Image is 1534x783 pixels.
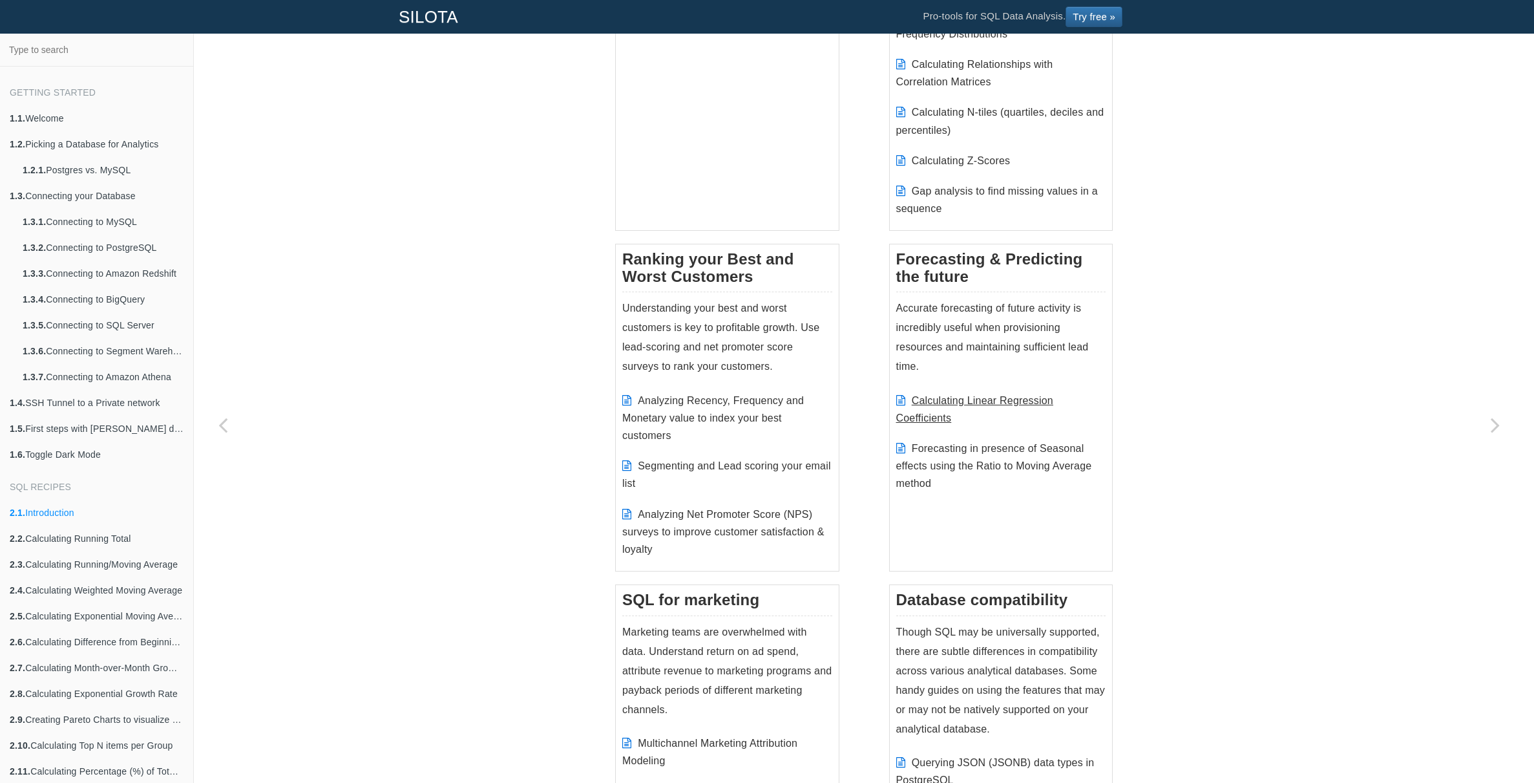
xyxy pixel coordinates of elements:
h3: Ranking your Best and Worst Customers [622,251,832,292]
h3: SQL for marketing [622,592,832,616]
a: Calculating Z-Scores [912,155,1011,166]
a: 1.3.1.Connecting to MySQL [13,209,193,235]
a: Calculating Linear Regression Coefficients [896,395,1053,424]
b: 2.7. [10,663,25,673]
b: 2.4. [10,585,25,595]
b: 2.8. [10,689,25,699]
a: Gap analysis to find missing values in a sequence [896,186,1098,214]
p: Accurate forecasting of future activity is incredibly useful when provisioning resources and main... [896,299,1106,376]
a: Analyzing Net Promoter Score (NPS) surveys to improve customer satisfaction & loyalty [622,509,825,555]
a: Previous page: Toggle Dark Mode [194,66,252,783]
b: 1.3.1. [23,217,46,227]
a: Calculating N-tiles (quartiles, deciles and percentiles) [896,107,1104,135]
b: 2.3. [10,559,25,570]
b: 2.9. [10,714,25,725]
b: 1.5. [10,424,25,434]
b: 1.3.5. [23,320,46,330]
a: SILOTA [389,1,468,33]
h3: Database compatibility [896,592,1106,616]
b: 2.11. [10,766,30,777]
input: Type to search [4,38,189,62]
a: 1.2.1.Postgres vs. MySQL [13,157,193,183]
a: 1.3.6.Connecting to Segment Warehouse [13,338,193,364]
b: 2.2. [10,533,25,544]
a: 1.3.5.Connecting to SQL Server [13,312,193,338]
h3: Forecasting & Predicting the future [896,251,1106,292]
a: 1.3.7.Connecting to Amazon Athena [13,364,193,390]
a: Analyzing Recency, Frequency and Monetary value to index your best customers [622,395,804,441]
p: Marketing teams are overwhelmed with data. Understand return on ad spend, attribute revenue to ma... [622,623,832,720]
p: Understanding your best and worst customers is key to profitable growth. Use lead-scoring and net... [622,299,832,376]
b: 1.3.7. [23,372,46,382]
b: 1.6. [10,449,25,460]
a: Try free » [1066,6,1122,27]
a: Calculating Relationships with Correlation Matrices [896,59,1053,87]
b: 1.3.6. [23,346,46,356]
b: 2.1. [10,508,25,518]
b: 2.6. [10,637,25,647]
li: Pro-tools for SQL Data Analysis. [910,1,1135,33]
b: 1.2.1. [23,165,46,175]
a: Multichannel Marketing Attribution Modeling [622,738,797,766]
a: 1.3.3.Connecting to Amazon Redshift [13,261,193,286]
a: Segmenting and Lead scoring your email list [622,460,831,489]
b: 1.1. [10,113,25,123]
a: Calculating Summaries with Histogram Frequency Distributions [896,11,1094,39]
a: Forecasting in presence of Seasonal effects using the Ratio to Moving Average method [896,443,1092,489]
b: 2.5. [10,611,25,621]
b: 1.2. [10,139,25,149]
b: 1.3.3. [23,268,46,279]
b: 2.10. [10,740,30,751]
b: 1.3.4. [23,294,46,305]
p: Though SQL may be universally supported, there are subtle differences in compatibility across var... [896,623,1106,739]
a: Next page: Calculating Running Total [1466,66,1524,783]
b: 1.3.2. [23,242,46,253]
a: 1.3.4.Connecting to BigQuery [13,286,193,312]
b: 1.3. [10,191,25,201]
a: 1.3.2.Connecting to PostgreSQL [13,235,193,261]
b: 1.4. [10,398,25,408]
